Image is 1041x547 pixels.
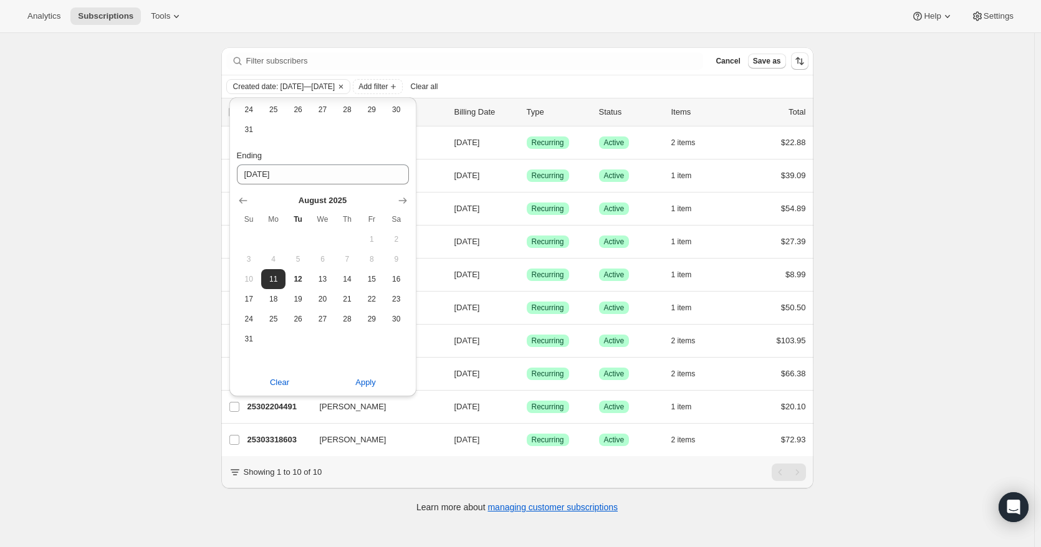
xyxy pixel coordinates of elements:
[604,237,625,247] span: Active
[671,266,706,283] button: 1 item
[340,274,354,284] span: 14
[389,234,403,244] span: 2
[227,80,335,93] button: Created date: Aug 11, 2025—Aug 11, 2025
[604,138,625,148] span: Active
[246,52,704,70] input: Filter subscribers
[234,192,252,209] button: Show previous month, July 2025
[360,209,384,229] th: Friday
[335,209,359,229] th: Thursday
[384,249,408,269] button: Saturday August 9 2025
[671,204,692,214] span: 1 item
[454,106,517,118] p: Billing Date
[527,106,589,118] div: Type
[247,233,806,250] div: 25299124299[PERSON_NAME][DATE]SuccessRecurringSuccessActive1 item$27.39
[270,376,289,389] span: Clear
[384,309,408,329] button: Saturday August 30 2025
[242,314,256,324] span: 24
[237,269,261,289] button: Sunday August 10 2025
[454,369,480,378] span: [DATE]
[340,254,354,264] span: 7
[416,501,618,513] p: Learn more about
[781,204,806,213] span: $54.89
[310,269,335,289] button: Wednesday August 13 2025
[340,214,354,224] span: Th
[70,7,141,25] button: Subscriptions
[384,229,408,249] button: Saturday August 2 2025
[315,314,330,324] span: 27
[454,402,480,411] span: [DATE]
[671,237,692,247] span: 1 item
[781,402,806,411] span: $20.10
[454,303,480,312] span: [DATE]
[671,200,706,217] button: 1 item
[671,402,692,412] span: 1 item
[671,431,709,449] button: 2 items
[604,435,625,445] span: Active
[532,237,564,247] span: Recurring
[671,398,706,416] button: 1 item
[335,249,359,269] button: Thursday August 7 2025
[237,120,261,140] button: Sunday August 31 2025
[315,254,330,264] span: 6
[237,249,261,269] button: Sunday August 3 2025
[454,204,480,213] span: [DATE]
[384,289,408,309] button: Saturday August 23 2025
[27,11,60,21] span: Analytics
[247,332,806,350] div: 25294831691[PERSON_NAME][DATE]SuccessRecurringSuccessActive2 items$103.95
[781,435,806,444] span: $72.93
[748,54,786,69] button: Save as
[315,105,330,115] span: 27
[604,204,625,214] span: Active
[781,369,806,378] span: $66.38
[310,249,335,269] button: Wednesday August 6 2025
[285,100,310,120] button: Tuesday August 26 2025
[365,105,379,115] span: 29
[405,79,443,94] button: Clear all
[365,234,379,244] span: 1
[335,309,359,329] button: Thursday August 28 2025
[604,270,625,280] span: Active
[310,309,335,329] button: Wednesday August 27 2025
[360,249,384,269] button: Friday August 8 2025
[290,214,305,224] span: Tu
[454,138,480,147] span: [DATE]
[487,502,618,512] a: managing customer subscriptions
[781,171,806,180] span: $39.09
[604,402,625,412] span: Active
[247,266,806,283] div: 25305055307[PERSON_NAME][DATE]SuccessRecurringSuccessActive1 item$8.99
[671,435,696,445] span: 2 items
[335,100,359,120] button: Thursday August 28 2025
[233,82,335,92] span: Created date: [DATE]—[DATE]
[335,269,359,289] button: Thursday August 14 2025
[671,106,734,118] div: Items
[285,289,310,309] button: Tuesday August 19 2025
[242,294,256,304] span: 17
[365,274,379,284] span: 15
[384,269,408,289] button: Saturday August 16 2025
[671,332,709,350] button: 2 items
[532,336,564,346] span: Recurring
[20,7,68,25] button: Analytics
[671,171,692,181] span: 1 item
[716,56,740,66] span: Cancel
[389,294,403,304] span: 23
[389,254,403,264] span: 9
[604,171,625,181] span: Active
[335,289,359,309] button: Thursday August 21 2025
[781,138,806,147] span: $22.88
[237,164,409,184] input: MM-DD-YYYY
[266,105,281,115] span: 25
[237,289,261,309] button: Sunday August 17 2025
[358,82,388,92] span: Add filter
[151,11,170,21] span: Tools
[242,254,256,264] span: 3
[242,334,256,344] span: 31
[237,151,262,160] span: Ending
[229,373,330,392] button: Clear
[454,237,480,246] span: [DATE]
[266,314,281,324] span: 25
[454,270,480,279] span: [DATE]
[290,294,305,304] span: 19
[360,289,384,309] button: Friday August 22 2025
[335,80,347,93] button: Clear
